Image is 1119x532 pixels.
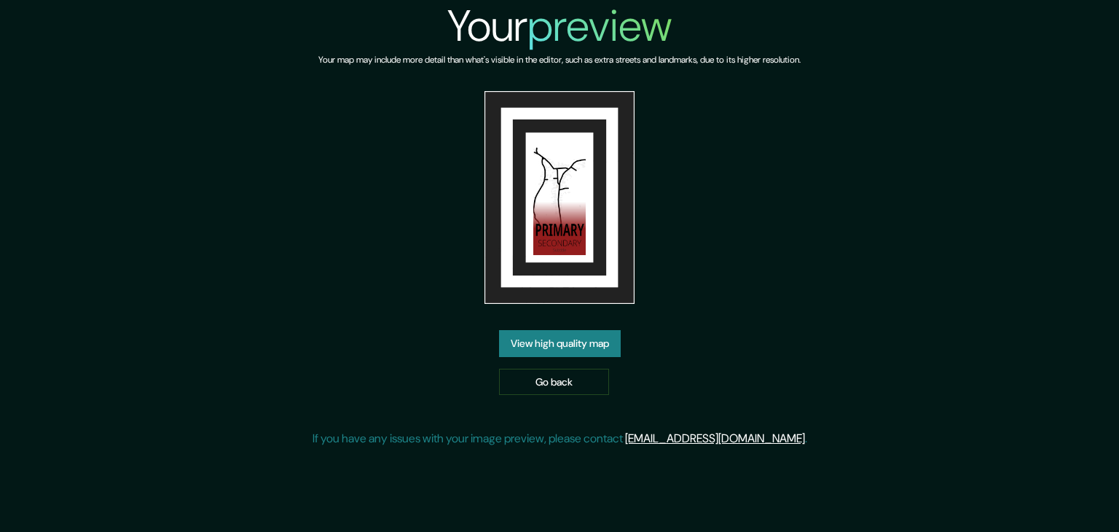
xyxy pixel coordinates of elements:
a: [EMAIL_ADDRESS][DOMAIN_NAME] [625,431,805,446]
a: View high quality map [499,330,621,357]
h6: Your map may include more detail than what's visible in the editor, such as extra streets and lan... [318,52,801,68]
p: If you have any issues with your image preview, please contact . [313,430,807,447]
img: created-map-preview [484,91,635,304]
iframe: Help widget launcher [989,475,1103,516]
a: Go back [499,369,609,396]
